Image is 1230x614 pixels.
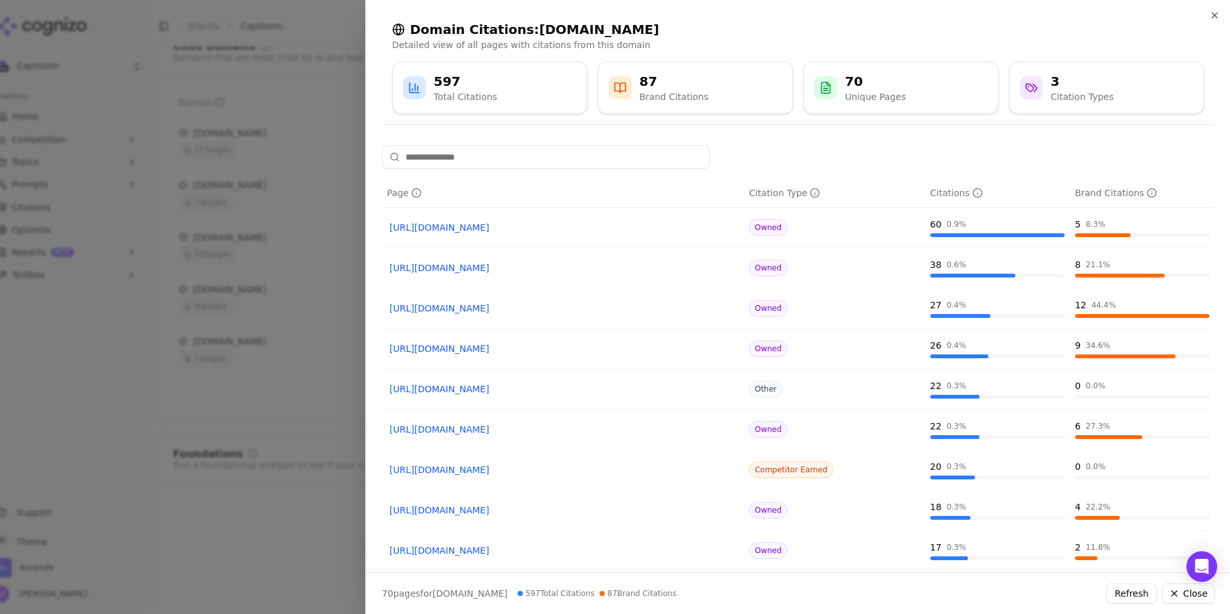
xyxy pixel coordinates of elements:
div: 18 [930,501,942,513]
div: 3 [1051,72,1113,90]
h2: Domain Citations: [DOMAIN_NAME] [392,21,1204,38]
span: Owned [749,502,787,519]
div: Page [387,187,422,199]
button: Close [1162,583,1215,604]
div: 22 [930,420,942,433]
div: 34.6 % [1086,340,1110,351]
div: 0.3 % [947,502,967,512]
div: 0.4 % [947,340,967,351]
span: 87 Brand Citations [600,588,676,599]
div: 6 [1075,420,1081,433]
th: totalCitationCount [925,179,1070,208]
div: Citation Type [749,187,820,199]
span: 70 [382,588,393,599]
div: Data table [382,179,1215,611]
span: Owned [749,421,787,438]
span: Competitor Earned [749,461,833,478]
div: 5 [1075,218,1081,231]
div: 22 [930,379,942,392]
div: 21.1 % [1086,260,1110,270]
div: 0.3 % [947,542,967,552]
div: 27.3 % [1086,421,1110,431]
div: 0 [1075,460,1081,473]
div: Citations [930,187,983,199]
div: 0.4 % [947,300,967,310]
div: Unique Pages [845,90,906,103]
div: 0.6 % [947,260,967,270]
div: 11.8 % [1086,542,1110,552]
div: 8 [1075,258,1081,271]
p: page s for [382,587,507,600]
div: 38 [930,258,942,271]
span: Owned [749,340,787,357]
span: 597 Total Citations [518,588,594,599]
a: [URL][DOMAIN_NAME] [389,463,736,476]
div: 8.3 % [1086,219,1106,229]
th: brandCitationCount [1070,179,1215,208]
a: [URL][DOMAIN_NAME] [389,261,736,274]
div: 0 [1075,379,1081,392]
a: [URL][DOMAIN_NAME] [389,423,736,436]
div: Brand Citations [1075,187,1157,199]
div: 26 [930,339,942,352]
th: page [382,179,744,208]
div: 60 [930,218,942,231]
div: 0.3 % [947,421,967,431]
div: 2 [1075,541,1081,554]
a: [URL][DOMAIN_NAME] [389,544,736,557]
div: Brand Citations [639,90,709,103]
div: 0.3 % [947,381,967,391]
div: 597 [434,72,497,90]
span: Owned [749,260,787,276]
button: Refresh [1106,583,1157,604]
div: 0.9 % [947,219,967,229]
a: [URL][DOMAIN_NAME] [389,221,736,234]
a: [URL][DOMAIN_NAME] [389,342,736,355]
a: [URL][DOMAIN_NAME] [389,504,736,517]
div: 0.0 % [1086,381,1106,391]
div: 9 [1075,339,1081,352]
div: Citation Types [1051,90,1113,103]
div: 27 [930,299,942,311]
div: 4 [1075,501,1081,513]
span: Owned [749,542,787,559]
a: [URL][DOMAIN_NAME] [389,302,736,315]
div: Total Citations [434,90,497,103]
span: Owned [749,300,787,317]
div: 12 [1075,299,1086,311]
div: 22.2 % [1086,502,1110,512]
a: [URL][DOMAIN_NAME] [389,383,736,395]
span: Other [749,381,782,397]
div: 0.0 % [1086,461,1106,472]
span: Owned [749,219,787,236]
div: 44.4 % [1092,300,1116,310]
div: 17 [930,541,942,554]
div: 87 [639,72,709,90]
th: citationTypes [744,179,925,208]
p: Detailed view of all pages with citations from this domain [392,38,1204,51]
div: 20 [930,460,942,473]
span: [DOMAIN_NAME] [432,588,507,599]
div: 70 [845,72,906,90]
div: 0.3 % [947,461,967,472]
